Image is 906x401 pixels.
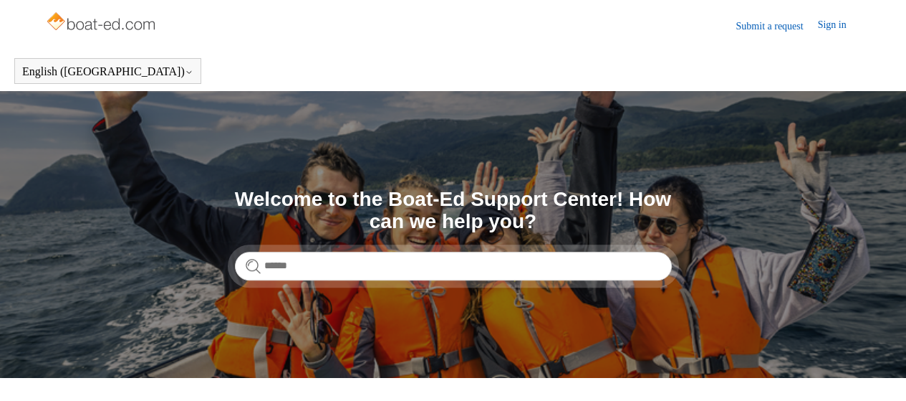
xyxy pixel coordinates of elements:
[235,189,672,233] h1: Welcome to the Boat-Ed Support Center! How can we help you?
[45,9,159,37] img: Boat-Ed Help Center home page
[736,19,818,34] a: Submit a request
[235,252,672,280] input: Search
[818,17,861,34] a: Sign in
[869,364,906,401] div: Live chat
[22,65,193,78] button: English ([GEOGRAPHIC_DATA])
